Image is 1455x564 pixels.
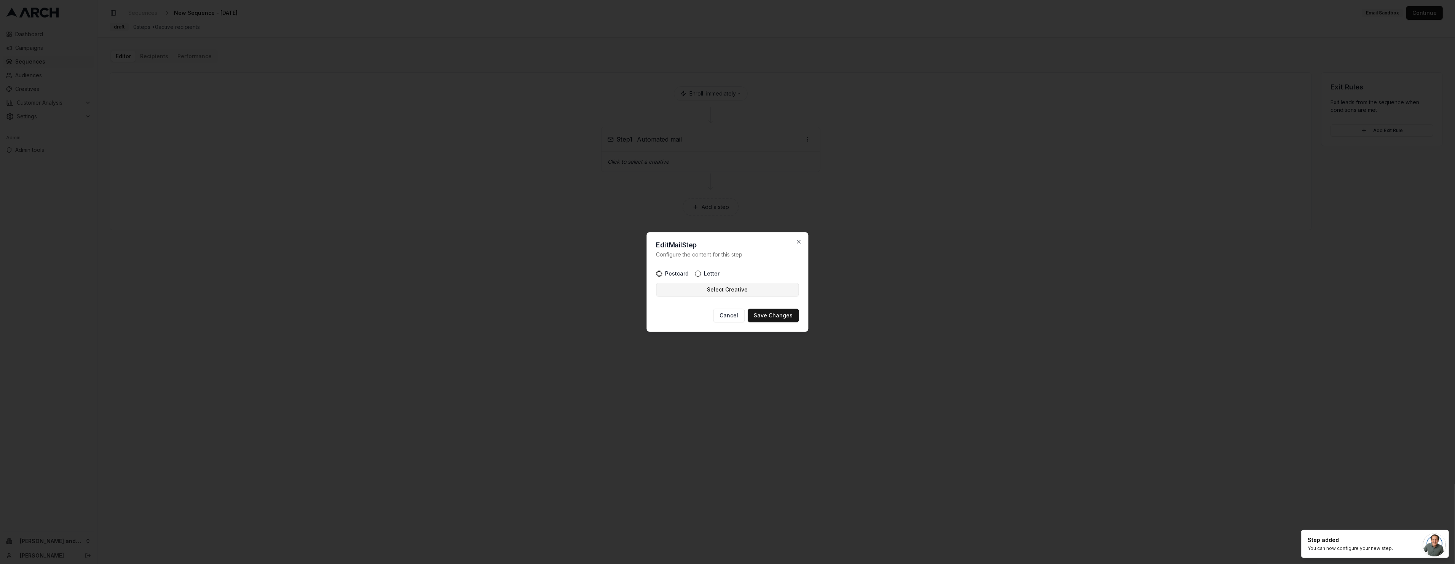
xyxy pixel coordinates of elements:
[656,242,799,249] h2: Edit Mail Step
[748,309,799,322] button: Save Changes
[656,283,799,296] button: Select Creative
[713,309,745,322] button: Cancel
[656,251,799,258] p: Configure the content for this step
[704,271,720,276] label: Letter
[665,271,689,276] label: Postcard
